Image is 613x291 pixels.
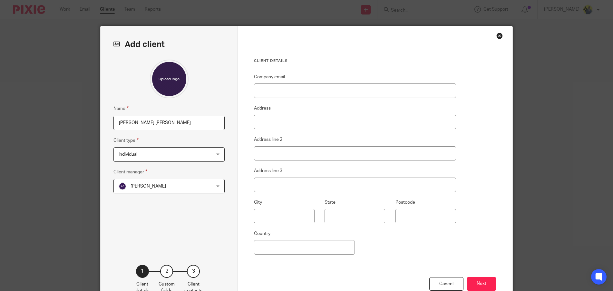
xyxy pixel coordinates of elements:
[113,137,139,144] label: Client type
[113,39,225,50] h2: Add client
[160,265,173,278] div: 2
[113,168,147,176] label: Client manager
[113,105,129,112] label: Name
[254,230,270,237] label: Country
[429,277,463,291] div: Cancel
[119,182,126,190] img: svg%3E
[325,199,336,206] label: State
[254,199,262,206] label: City
[254,58,456,63] h3: Client details
[119,152,137,157] span: Individual
[254,136,282,143] label: Address line 2
[187,265,200,278] div: 3
[467,277,496,291] button: Next
[131,184,166,189] span: [PERSON_NAME]
[254,105,271,112] label: Address
[395,199,415,206] label: Postcode
[254,74,285,80] label: Company email
[496,33,503,39] div: Close this dialog window
[136,265,149,278] div: 1
[254,168,282,174] label: Address line 3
